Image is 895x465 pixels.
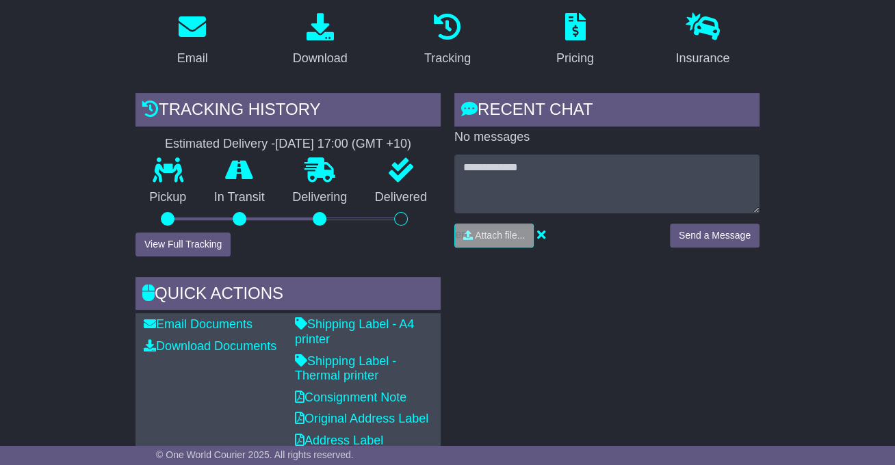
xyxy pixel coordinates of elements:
a: Tracking [415,8,480,72]
p: In Transit [200,190,279,205]
div: RECENT CHAT [454,93,760,130]
div: Insurance [675,49,729,68]
div: Download [293,49,348,68]
p: Delivered [361,190,441,205]
a: Original Address Label [295,412,428,425]
a: Address Label [295,434,383,447]
a: Shipping Label - A4 printer [295,317,414,346]
div: Email [177,49,208,68]
p: Pickup [135,190,200,205]
div: Pricing [556,49,594,68]
div: Tracking [424,49,471,68]
div: [DATE] 17:00 (GMT +10) [275,137,411,152]
div: Tracking history [135,93,441,130]
button: View Full Tracking [135,232,231,256]
a: Consignment Note [295,390,406,404]
a: Pricing [547,8,603,72]
a: Email Documents [144,317,252,331]
a: Shipping Label - Thermal printer [295,354,396,383]
a: Download [284,8,356,72]
span: © One World Courier 2025. All rights reserved. [156,449,354,460]
p: No messages [454,130,760,145]
a: Insurance [666,8,738,72]
p: Delivering [278,190,361,205]
a: Download Documents [144,339,276,353]
a: Email [168,8,217,72]
div: Quick Actions [135,277,441,314]
button: Send a Message [670,224,760,248]
div: Estimated Delivery - [135,137,441,152]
